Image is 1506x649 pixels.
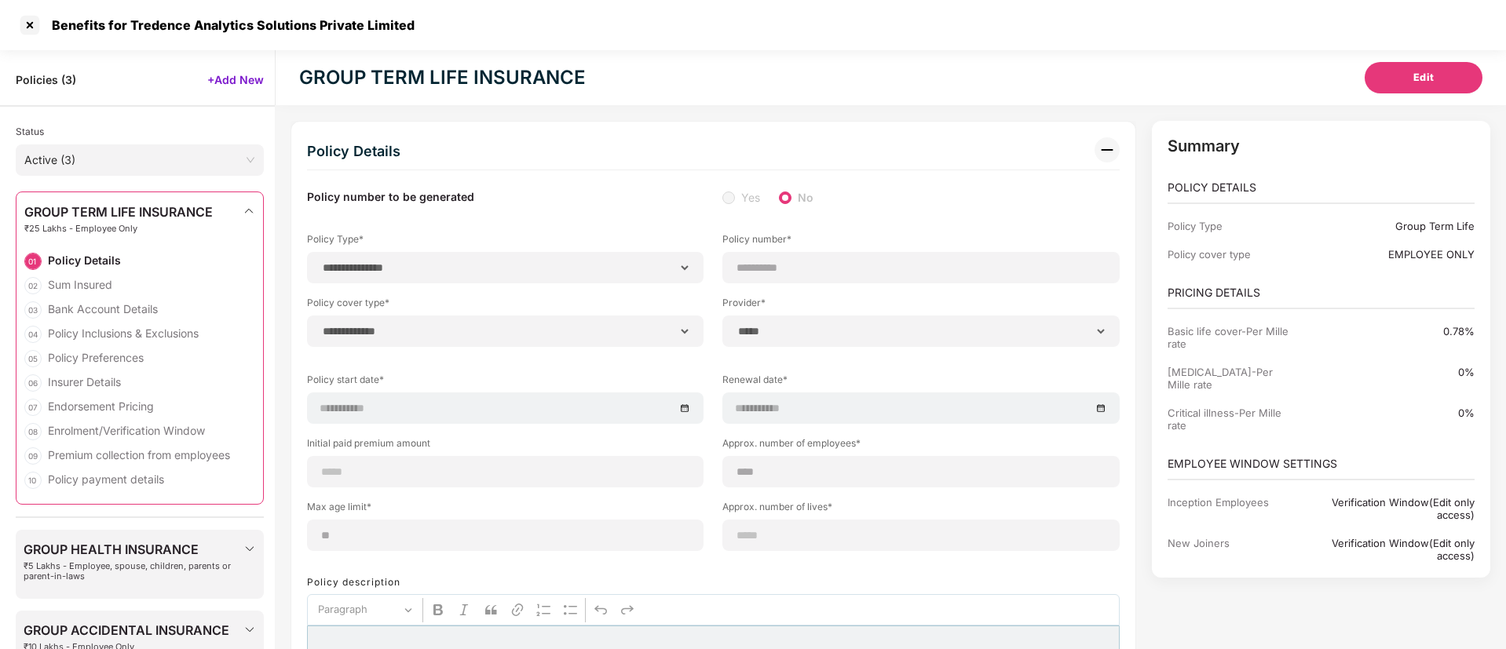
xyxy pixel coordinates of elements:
div: Critical illness-Per Mille rate [1168,407,1296,432]
div: Insurer Details [48,374,121,389]
img: svg+xml;base64,PHN2ZyBpZD0iRHJvcGRvd24tMzJ4MzIiIHhtbG5zPSJodHRwOi8vd3d3LnczLm9yZy8yMDAwL3N2ZyIgd2... [243,205,255,217]
label: Approx. number of lives* [722,500,1119,520]
div: Policy Preferences [48,350,144,365]
span: GROUP HEALTH INSURANCE [24,542,243,556]
div: 0.78% [1296,325,1475,337]
div: 02 [24,277,42,294]
p: EMPLOYEE WINDOW SETTINGS [1168,455,1475,472]
span: Paragraph [318,600,400,619]
div: 06 [24,374,42,392]
label: Policy description [307,576,400,588]
div: GROUP TERM LIFE INSURANCE [299,64,586,92]
label: Policy start date* [307,373,704,392]
div: Inception Employees [1168,496,1296,521]
div: Group Term Life [1296,220,1475,232]
div: 10 [24,472,42,489]
span: Policies ( 3 ) [16,72,76,87]
div: 04 [24,326,42,343]
div: 0% [1296,366,1475,378]
img: svg+xml;base64,PHN2ZyBpZD0iRHJvcGRvd24tMzJ4MzIiIHhtbG5zPSJodHRwOi8vd3d3LnczLm9yZy8yMDAwL3N2ZyIgd2... [243,542,256,555]
div: 09 [24,447,42,465]
span: ₹25 Lakhs - Employee Only [24,224,213,234]
div: 07 [24,399,42,416]
label: Renewal date* [722,373,1119,392]
div: Editor toolbar [307,594,1120,625]
span: GROUP TERM LIFE INSURANCE [24,205,213,219]
div: Policy Inclusions & Exclusions [48,326,199,341]
div: Policy Details [48,253,121,268]
span: No [791,189,820,206]
div: 0% [1296,407,1475,419]
button: Paragraph [311,598,419,622]
div: 01 [24,253,42,270]
span: Status [16,126,44,137]
label: Provider* [722,296,1119,315]
label: Policy number* [722,232,1119,252]
div: Policy Details [307,137,400,166]
div: Enrolment/Verification Window [48,423,205,438]
div: Policy cover type [1168,248,1296,261]
p: Summary [1168,137,1475,155]
div: Premium collection from employees [48,447,230,462]
label: Policy number to be generated [307,189,474,206]
div: New Joiners [1168,537,1296,562]
div: 05 [24,350,42,367]
div: Sum Insured [48,277,112,292]
img: svg+xml;base64,PHN2ZyBpZD0iRHJvcGRvd24tMzJ4MzIiIHhtbG5zPSJodHRwOi8vd3d3LnczLm9yZy8yMDAwL3N2ZyIgd2... [243,623,256,636]
span: ₹5 Lakhs - Employee, spouse, children, parents or parent-in-laws [24,561,243,582]
label: Policy cover type* [307,296,704,315]
div: Endorsement Pricing [48,399,154,414]
label: Policy Type* [307,232,704,252]
div: Bank Account Details [48,301,158,316]
label: Initial paid premium amount [307,436,704,456]
div: 08 [24,423,42,440]
div: Verification Window(Edit only access) [1296,496,1475,521]
span: GROUP ACCIDENTAL INSURANCE [24,623,229,637]
div: Benefits for Tredence Analytics Solutions Private Limited [42,17,415,33]
div: Basic life cover-Per Mille rate [1168,325,1296,350]
label: Max age limit* [307,500,704,520]
span: Yes [735,189,766,206]
button: Edit [1365,62,1482,93]
span: Edit [1413,70,1435,86]
span: Active (3) [24,148,255,172]
img: svg+xml;base64,PHN2ZyB3aWR0aD0iMzIiIGhlaWdodD0iMzIiIHZpZXdCb3g9IjAgMCAzMiAzMiIgZmlsbD0ibm9uZSIgeG... [1095,137,1120,162]
p: PRICING DETAILS [1168,284,1475,301]
div: EMPLOYEE ONLY [1296,248,1475,261]
div: Policy payment details [48,472,164,487]
p: POLICY DETAILS [1168,179,1475,196]
label: Approx. number of employees* [722,436,1119,456]
span: +Add New [207,72,264,87]
div: 03 [24,301,42,319]
div: Policy Type [1168,220,1296,232]
div: Verification Window(Edit only access) [1296,537,1475,562]
div: [MEDICAL_DATA]-Per Mille rate [1168,366,1296,391]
